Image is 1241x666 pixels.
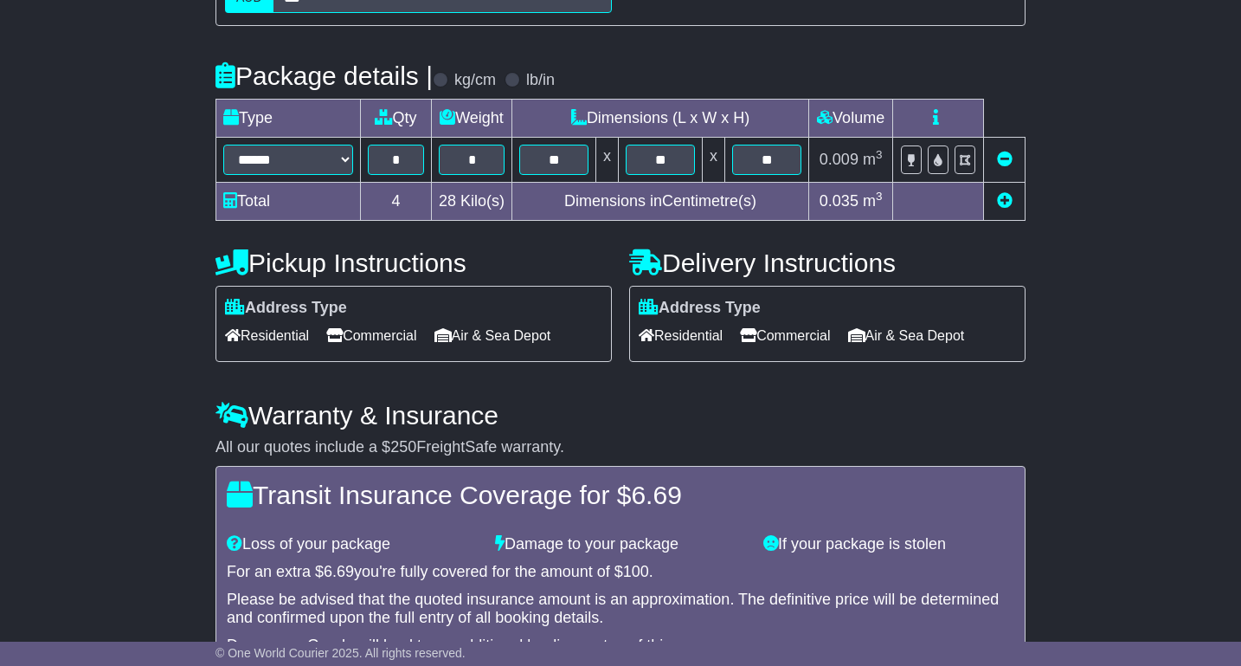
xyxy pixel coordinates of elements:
div: All our quotes include a $ FreightSafe warranty. [215,438,1026,457]
span: Commercial [326,322,416,349]
label: Address Type [639,299,761,318]
h4: Pickup Instructions [215,249,612,277]
span: © One World Courier 2025. All rights reserved. [215,646,466,660]
span: 0.009 [820,151,858,168]
div: If your package is stolen [755,535,1023,554]
sup: 3 [876,148,883,161]
span: Commercial [740,322,830,349]
span: 250 [390,438,416,456]
div: Please be advised that the quoted insurance amount is an approximation. The definitive price will... [227,591,1014,628]
span: 6.69 [324,563,354,580]
span: 28 [439,192,456,210]
td: Weight [432,100,512,138]
span: Residential [225,322,309,349]
span: 100 [623,563,649,580]
td: Kilo(s) [432,183,512,221]
td: Qty [361,100,432,138]
h4: Delivery Instructions [629,249,1026,277]
label: Address Type [225,299,347,318]
td: Dimensions in Centimetre(s) [512,183,809,221]
div: For an extra $ you're fully covered for the amount of $ . [227,563,1014,582]
td: x [703,138,725,183]
td: 4 [361,183,432,221]
span: 0.035 [820,192,858,210]
span: m [863,151,883,168]
td: Type [216,100,361,138]
a: Add new item [997,192,1013,210]
h4: Package details | [215,61,433,90]
td: x [596,138,619,183]
span: Residential [639,322,723,349]
h4: Transit Insurance Coverage for $ [227,481,1014,509]
td: Volume [809,100,893,138]
label: kg/cm [454,71,496,90]
span: 6.69 [631,481,681,509]
h4: Warranty & Insurance [215,401,1026,430]
sup: 3 [876,190,883,203]
div: Damage to your package [486,535,755,554]
div: Dangerous Goods will lead to an additional loading on top of this. [227,637,1014,656]
td: Dimensions (L x W x H) [512,100,809,138]
span: Air & Sea Depot [434,322,551,349]
td: Total [216,183,361,221]
a: Remove this item [997,151,1013,168]
div: Loss of your package [218,535,486,554]
span: Air & Sea Depot [848,322,965,349]
label: lb/in [526,71,555,90]
span: m [863,192,883,210]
